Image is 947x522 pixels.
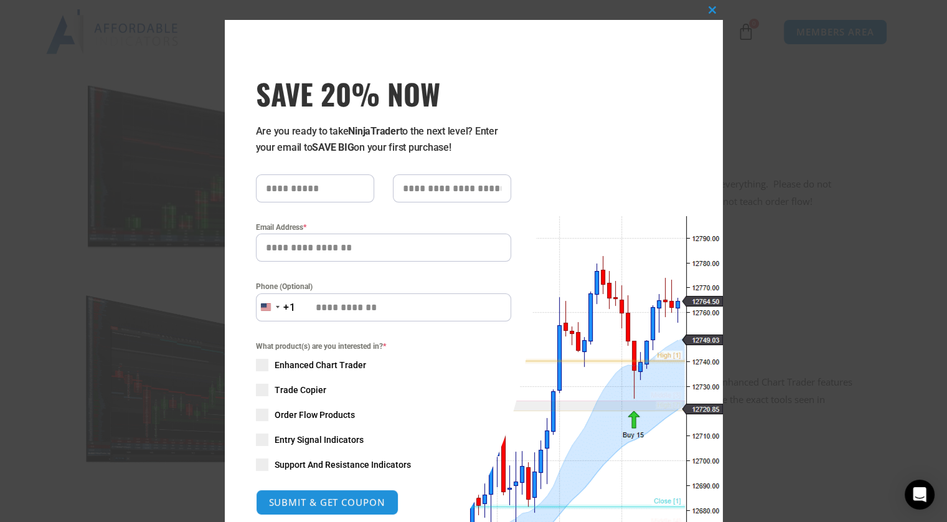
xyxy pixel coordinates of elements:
[905,480,935,510] div: Open Intercom Messenger
[275,434,364,446] span: Entry Signal Indicators
[275,458,411,471] span: Support And Resistance Indicators
[256,359,511,371] label: Enhanced Chart Trader
[312,141,354,153] strong: SAVE BIG
[256,123,511,156] p: Are you ready to take to the next level? Enter your email to on your first purchase!
[256,340,511,353] span: What product(s) are you interested in?
[275,384,326,396] span: Trade Copier
[275,359,366,371] span: Enhanced Chart Trader
[256,434,511,446] label: Entry Signal Indicators
[256,384,511,396] label: Trade Copier
[256,409,511,421] label: Order Flow Products
[283,300,296,316] div: +1
[256,280,511,293] label: Phone (Optional)
[256,490,398,515] button: SUBMIT & GET COUPON
[256,458,511,471] label: Support And Resistance Indicators
[256,76,511,111] span: SAVE 20% NOW
[348,125,399,137] strong: NinjaTrader
[275,409,355,421] span: Order Flow Products
[256,293,296,321] button: Selected country
[256,221,511,234] label: Email Address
